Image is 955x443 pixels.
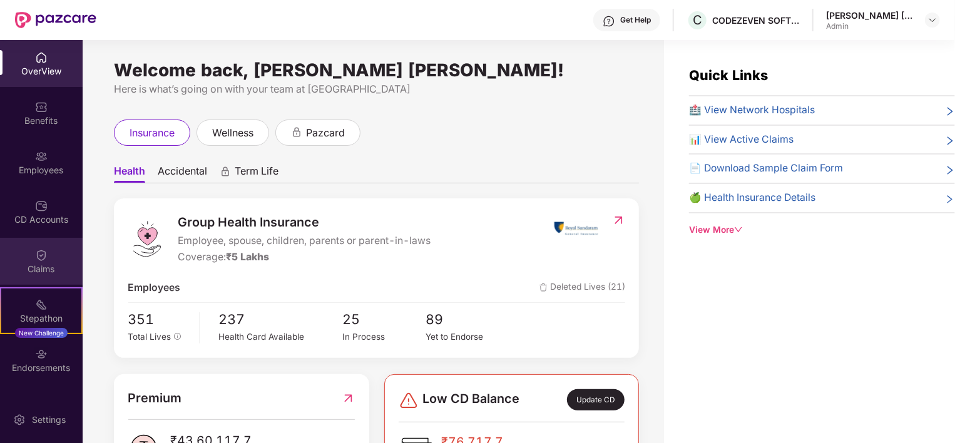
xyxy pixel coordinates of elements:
[620,15,651,25] div: Get Help
[35,200,48,212] img: svg+xml;base64,PHN2ZyBpZD0iQ0RfQWNjb3VudHMiIGRhdGEtbmFtZT0iQ0QgQWNjb3VudHMiIHhtbG5zPSJodHRwOi8vd3...
[35,51,48,64] img: svg+xml;base64,PHN2ZyBpZD0iSG9tZSIgeG1sbnM9Imh0dHA6Ly93d3cudzMub3JnLzIwMDAvc3ZnIiB3aWR0aD0iMjAiIG...
[178,213,431,232] span: Group Health Insurance
[342,389,355,408] img: RedirectIcon
[826,9,914,21] div: [PERSON_NAME] [PERSON_NAME]
[178,233,431,249] span: Employee, spouse, children, parents or parent-in-laws
[712,14,800,26] div: CODEZEVEN SOFTWARE PRIVATE LIMITED
[399,390,419,410] img: svg+xml;base64,PHN2ZyBpZD0iRGFuZ2VyLTMyeDMyIiB4bWxucz0iaHR0cDovL3d3dy53My5vcmcvMjAwMC9zdmciIHdpZH...
[291,126,302,138] div: animation
[235,165,278,183] span: Term Life
[927,15,937,25] img: svg+xml;base64,PHN2ZyBpZD0iRHJvcGRvd24tMzJ4MzIiIHhtbG5zPSJodHRwOi8vd3d3LnczLm9yZy8yMDAwL3N2ZyIgd2...
[220,166,231,177] div: animation
[945,193,955,206] span: right
[693,13,702,28] span: C
[689,132,794,148] span: 📊 View Active Claims
[218,330,343,344] div: Health Card Available
[128,280,181,296] span: Employees
[689,161,843,176] span: 📄 Download Sample Claim Form
[826,21,914,31] div: Admin
[342,309,425,330] span: 25
[426,309,508,330] span: 89
[689,223,955,237] div: View More
[1,312,81,325] div: Stepathon
[35,150,48,163] img: svg+xml;base64,PHN2ZyBpZD0iRW1wbG95ZWVzIiB4bWxucz0iaHR0cDovL3d3dy53My5vcmcvMjAwMC9zdmciIHdpZHRoPS...
[178,250,431,265] div: Coverage:
[128,309,190,330] span: 351
[306,125,345,141] span: pazcard
[13,414,26,426] img: svg+xml;base64,PHN2ZyBpZD0iU2V0dGluZy0yMHgyMCIgeG1sbnM9Imh0dHA6Ly93d3cudzMub3JnLzIwMDAvc3ZnIiB3aW...
[539,283,548,292] img: deleteIcon
[212,125,253,141] span: wellness
[35,298,48,311] img: svg+xml;base64,PHN2ZyB4bWxucz0iaHR0cDovL3d3dy53My5vcmcvMjAwMC9zdmciIHdpZHRoPSIyMSIgaGVpZ2h0PSIyMC...
[422,389,519,410] span: Low CD Balance
[689,67,768,83] span: Quick Links
[689,190,815,206] span: 🍏 Health Insurance Details
[945,135,955,148] span: right
[689,103,815,118] span: 🏥 View Network Hospitals
[35,348,48,360] img: svg+xml;base64,PHN2ZyBpZD0iRW5kb3JzZW1lbnRzIiB4bWxucz0iaHR0cDovL3d3dy53My5vcmcvMjAwMC9zdmciIHdpZH...
[945,163,955,176] span: right
[158,165,207,183] span: Accidental
[35,101,48,113] img: svg+xml;base64,PHN2ZyBpZD0iQmVuZWZpdHMiIHhtbG5zPSJodHRwOi8vd3d3LnczLm9yZy8yMDAwL3N2ZyIgd2lkdGg9Ij...
[612,214,625,227] img: RedirectIcon
[553,213,600,244] img: insurerIcon
[114,165,145,183] span: Health
[130,125,175,141] span: insurance
[114,65,639,75] div: Welcome back, [PERSON_NAME] [PERSON_NAME]!
[539,280,625,296] span: Deleted Lives (21)
[218,309,343,330] span: 237
[35,249,48,262] img: svg+xml;base64,PHN2ZyBpZD0iQ2xhaW0iIHhtbG5zPSJodHRwOi8vd3d3LnczLm9yZy8yMDAwL3N2ZyIgd2lkdGg9IjIwIi...
[426,330,508,344] div: Yet to Endorse
[567,389,625,410] div: Update CD
[945,105,955,118] span: right
[28,414,69,426] div: Settings
[603,15,615,28] img: svg+xml;base64,PHN2ZyBpZD0iSGVscC0zMngzMiIgeG1sbnM9Imh0dHA6Ly93d3cudzMub3JnLzIwMDAvc3ZnIiB3aWR0aD...
[128,389,182,408] span: Premium
[342,330,425,344] div: In Process
[15,328,68,338] div: New Challenge
[128,332,171,342] span: Total Lives
[734,225,743,234] span: down
[227,251,270,263] span: ₹5 Lakhs
[15,12,96,28] img: New Pazcare Logo
[114,81,639,97] div: Here is what’s going on with your team at [GEOGRAPHIC_DATA]
[128,220,166,258] img: logo
[174,333,181,340] span: info-circle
